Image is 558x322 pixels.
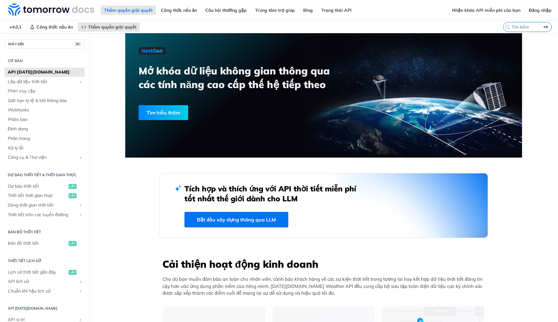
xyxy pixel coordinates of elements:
[76,42,80,46] font: ⌘/
[69,241,75,245] font: lấy
[8,145,23,151] font: Xử lý lỗi
[303,7,313,13] font: Blog
[78,279,83,284] button: Hiển thị các trang con cho API lịch sử
[139,78,326,91] font: các tính năng cao cấp thế hệ tiếp theo
[69,270,75,274] font: lấy
[8,230,41,234] font: Bản đồ thời tiết
[101,6,156,15] a: Thẩm quyền giải quyết
[8,3,94,16] img: Tài liệu API thời tiết Tomorrow.io
[255,7,295,13] font: Trung tâm trợ giúp
[69,194,75,198] font: lấy
[8,172,77,177] font: Dự báo thời tiết & thời gian thực
[104,7,153,13] font: Thẩm quyền giải quyết
[5,77,85,87] a: Lớp dữ liệu thời tiếtHiển thị các trang con cho Lớp dữ liệu thời tiết
[184,212,288,227] a: Bắt đầu xây dựng thông qua LLM
[8,240,39,246] font: Bản đồ thời tiết
[162,276,483,296] font: Cho dù bạn muốn đảm bảo an toàn cho nhân viên, cảnh báo khách hàng về các sự kiện thời tiết trong...
[8,107,29,113] font: Webhooks
[5,144,85,153] a: Xử lý lỗi
[162,258,318,270] font: Cải thiện hoạt động kinh doanh
[5,287,85,296] a: Chuẩn khí hậu lịch sửHiển thị các trang con cho các mức khí hậu bình thường trong lịch sử
[452,7,520,13] font: Nhận khóa API miễn phí của bạn
[300,6,316,15] a: Blog
[202,6,250,15] a: Câu hỏi thường gặp
[318,6,355,15] a: Trạng thái API
[542,24,550,30] kbd: ⌘K
[5,182,85,191] a: Dự báo thời tiếtlấy
[5,153,85,162] a: Công cụ & Thư việnHiển thị các trang phụ cho Công cụ & Thư viện
[529,7,551,13] font: Đăng nhập
[5,105,85,115] a: Webhooks
[157,6,201,15] a: Công thức nấu ăn
[8,279,29,284] font: API lịch sử
[5,87,85,96] a: Phím truy cập
[5,39,85,49] button: NHẢY ĐẾN⌘/
[5,268,85,277] a: Lịch sử thời tiết gần đâylấy
[8,183,39,189] font: Dự báo thời tiết
[37,24,73,30] font: Công thức nấu ăn
[184,184,356,203] font: Tích hợp và thích ứng với API thời tiết miễn phí tốt nhất thế giới dành cho LLM
[5,277,85,286] a: API lịch sửHiển thị các trang con cho API lịch sử
[5,239,85,248] a: Bản đồ thời tiếtlấy
[8,79,47,84] font: Lớp dữ liệu thời tiết
[321,7,352,13] font: Trạng thái API
[78,79,83,84] button: Hiển thị các trang con cho Lớp dữ liệu thời tiết
[78,289,83,294] button: Hiển thị các trang con cho các mức khí hậu bình thường trong lịch sử
[139,65,330,77] font: Mở khóa dữ liệu không gian thông qua
[197,217,276,223] font: Bắt đầu xây dựng thông qua LLM
[5,68,85,77] a: API [DATE][DOMAIN_NAME]
[8,269,56,275] font: Lịch sử thời tiết gần đây
[8,69,70,75] font: API [DATE][DOMAIN_NAME]
[8,136,30,141] font: Phân trang
[161,7,197,13] font: Công thức nấu ăn
[8,288,51,294] font: Chuẩn khí hậu lịch sử
[10,24,21,30] font: v4.0.1
[5,134,85,143] a: Phân trang
[69,184,75,188] font: lấy
[505,25,510,29] svg: Tìm kiếm
[8,193,53,198] font: Thời tiết thời gian thực
[5,124,85,134] a: Định dạng
[205,7,247,13] font: Câu hỏi thường gặp
[8,58,23,63] font: Cơ bản
[449,6,524,15] a: Nhận khóa API miễn phí của bạn
[26,22,76,32] a: Công thức nấu ăn
[78,203,83,208] button: Hiển thị các trang phụ cho Dòng thời gian thời tiết
[252,6,298,15] a: Trung tâm trợ giúp
[5,96,85,105] a: Giới hạn tỷ lệ & Mã thông báo
[8,88,35,94] font: Phím truy cập
[88,24,136,30] font: Thẩm quyền giải quyết
[5,210,85,220] a: Thời tiết trên các tuyến đườngHiển thị các trang phụ cho Thời tiết trên các tuyến đường
[147,110,180,116] font: Tìm hiểu thêm
[8,202,54,208] font: Dòng thời gian thời tiết
[8,117,28,122] font: Phiên bản
[5,201,85,210] a: Dòng thời gian thời tiếtHiển thị các trang phụ cho Dòng thời gian thời tiết
[8,42,24,46] font: NHẢY ĐẾN
[525,6,555,15] a: Đăng nhập
[78,212,83,217] button: Hiển thị các trang phụ cho Thời tiết trên các tuyến đường
[8,258,41,263] font: Thời tiết lịch sử
[8,212,68,217] font: Thời tiết trên các tuyến đường
[8,154,47,160] font: Công cụ & Thư viện
[8,98,67,103] font: Giới hạn tỷ lệ & Mã thông báo
[8,126,28,132] font: Định dạng
[5,191,85,200] a: Thời tiết thời gian thựclấy
[78,155,83,160] button: Hiển thị các trang phụ cho Công cụ & Thư viện
[78,22,140,32] a: Thẩm quyền giải quyết
[139,47,166,55] img: Thế hệ tiếp theo
[8,306,57,311] font: API [DATE][DOMAIN_NAME]
[139,105,292,120] a: Tìm hiểu thêm
[5,115,85,124] a: Phiên bản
